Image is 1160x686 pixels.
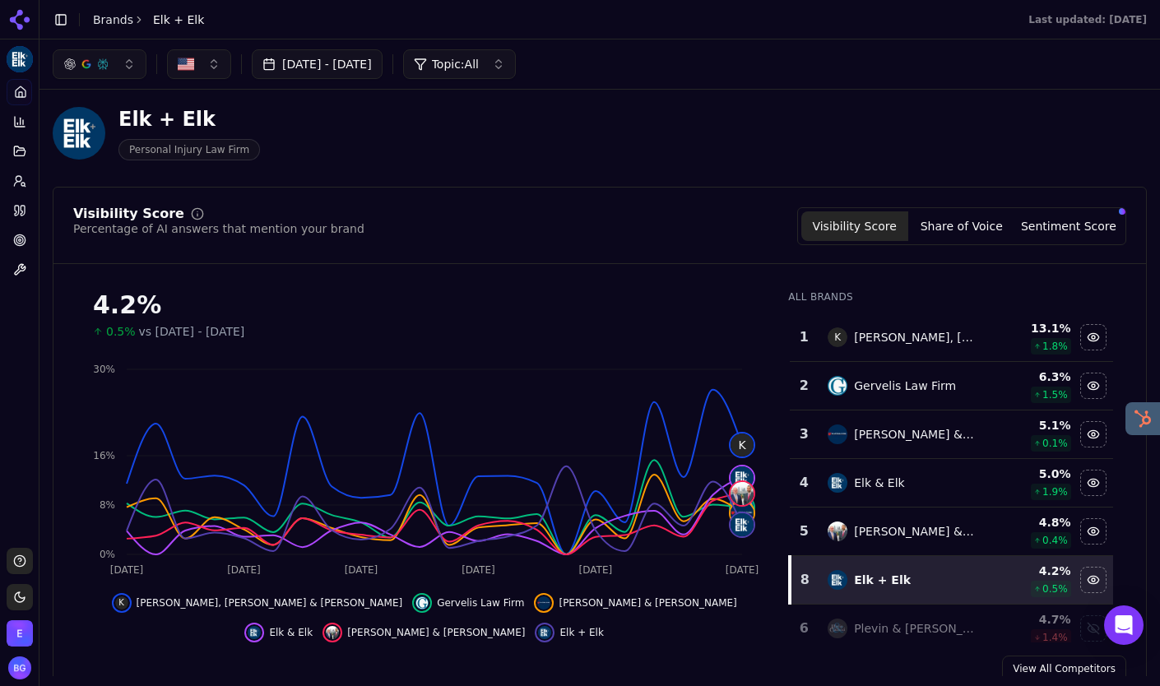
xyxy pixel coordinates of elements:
[828,327,847,347] span: K
[798,570,811,590] div: 8
[1042,534,1068,547] span: 0.4 %
[790,410,1113,459] tr: 3slater & zurz[PERSON_NAME] & [PERSON_NAME]5.1%0.1%Hide slater & zurz data
[462,564,495,576] tspan: [DATE]
[796,473,811,493] div: 4
[828,424,847,444] img: slater & zurz
[854,378,956,394] div: Gervelis Law Firm
[7,620,33,647] button: Open organization switcher
[93,450,115,461] tspan: 16%
[100,499,115,511] tspan: 8%
[788,290,1113,304] div: All Brands
[345,564,378,576] tspan: [DATE]
[112,593,403,613] button: Hide kisling, nestico & redick data
[1042,388,1068,401] span: 1.5 %
[1080,615,1107,642] button: Show plevin & gallucci data
[731,513,754,536] img: elk + elk
[828,473,847,493] img: elk & elk
[828,619,847,638] img: plevin & gallucci
[1042,582,1068,596] span: 0.5 %
[1080,421,1107,447] button: Hide slater & zurz data
[227,564,261,576] tspan: [DATE]
[93,364,115,375] tspan: 30%
[93,13,133,26] a: Brands
[8,656,31,679] button: Open user button
[415,596,429,610] img: gervelis law firm
[8,656,31,679] img: Brian Gomez
[437,596,524,610] span: Gervelis Law Firm
[796,327,811,347] div: 1
[139,323,245,340] span: vs [DATE] - [DATE]
[828,570,847,590] img: elk + elk
[559,626,603,639] span: Elk + Elk
[988,320,1070,336] div: 13.1 %
[828,521,847,541] img: tittle & perlmuter
[153,12,204,28] span: Elk + Elk
[1028,13,1147,26] div: Last updated: [DATE]
[988,611,1070,628] div: 4.7 %
[559,596,736,610] span: [PERSON_NAME] & [PERSON_NAME]
[731,482,754,505] img: tittle & perlmuter
[579,564,613,576] tspan: [DATE]
[178,56,194,72] img: US
[7,46,33,72] button: Current brand: Elk + Elk
[988,466,1070,482] div: 5.0 %
[854,572,911,588] div: Elk + Elk
[726,564,759,576] tspan: [DATE]
[1042,631,1068,644] span: 1.4 %
[796,376,811,396] div: 2
[534,593,736,613] button: Hide slater & zurz data
[1080,567,1107,593] button: Hide elk + elk data
[790,313,1113,362] tr: 1K[PERSON_NAME], [PERSON_NAME] & [PERSON_NAME]13.1%1.8%Hide kisling, nestico & redick data
[828,376,847,396] img: gervelis law firm
[731,466,754,489] img: elk & elk
[796,424,811,444] div: 3
[854,329,975,345] div: [PERSON_NAME], [PERSON_NAME] & [PERSON_NAME]
[248,626,261,639] img: elk & elk
[7,620,33,647] img: Elite Legal Marketing
[93,290,755,320] div: 4.2%
[988,368,1070,385] div: 6.3 %
[244,623,313,642] button: Hide elk & elk data
[1104,605,1144,645] div: Open Intercom Messenger
[1080,373,1107,399] button: Hide gervelis law firm data
[988,563,1070,579] div: 4.2 %
[854,475,905,491] div: Elk & Elk
[988,514,1070,531] div: 4.8 %
[790,605,1113,653] tr: 6plevin & gallucciPlevin & [PERSON_NAME]4.7%1.4%Show plevin & gallucci data
[115,596,128,610] span: K
[1042,437,1068,450] span: 0.1 %
[1080,518,1107,545] button: Hide tittle & perlmuter data
[118,106,260,132] div: Elk + Elk
[790,459,1113,508] tr: 4elk & elkElk & Elk5.0%1.9%Hide elk & elk data
[53,107,105,160] img: Elk + Elk
[790,362,1113,410] tr: 2gervelis law firmGervelis Law Firm6.3%1.5%Hide gervelis law firm data
[1080,470,1107,496] button: Hide elk & elk data
[1042,485,1068,498] span: 1.9 %
[93,12,204,28] nav: breadcrumb
[796,619,811,638] div: 6
[790,508,1113,556] tr: 5tittle & perlmuter[PERSON_NAME] & [PERSON_NAME]4.8%0.4%Hide tittle & perlmuter data
[100,549,115,560] tspan: 0%
[988,417,1070,433] div: 5.1 %
[73,207,184,220] div: Visibility Score
[538,626,551,639] img: elk + elk
[106,323,136,340] span: 0.5%
[137,596,403,610] span: [PERSON_NAME], [PERSON_NAME] & [PERSON_NAME]
[252,49,383,79] button: [DATE] - [DATE]
[322,623,525,642] button: Hide tittle & perlmuter data
[537,596,550,610] img: slater & zurz
[796,521,811,541] div: 5
[1015,211,1122,241] button: Sentiment Score
[1080,324,1107,350] button: Hide kisling, nestico & redick data
[7,46,33,72] img: Elk + Elk
[1042,340,1068,353] span: 1.8 %
[790,556,1113,605] tr: 8elk + elkElk + Elk4.2%0.5%Hide elk + elk data
[118,139,260,160] span: Personal Injury Law Firm
[535,623,603,642] button: Hide elk + elk data
[73,220,364,237] div: Percentage of AI answers that mention your brand
[432,56,479,72] span: Topic: All
[1002,656,1126,682] a: View All Competitors
[412,593,524,613] button: Hide gervelis law firm data
[854,426,975,443] div: [PERSON_NAME] & [PERSON_NAME]
[731,433,754,457] span: K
